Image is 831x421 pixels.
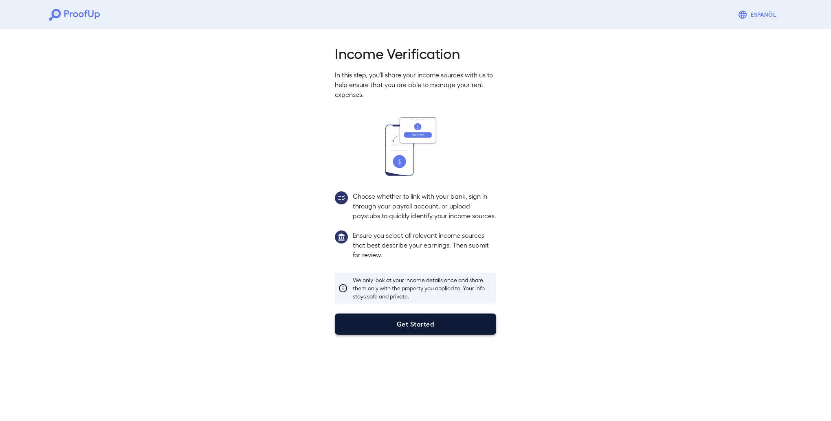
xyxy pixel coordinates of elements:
[385,117,446,176] img: transfer_money.svg
[335,191,348,204] img: group2.svg
[335,314,496,335] button: Get Started
[353,230,496,260] p: Ensure you select all relevant income sources that best describe your earnings. Then submit for r...
[734,7,782,23] button: Espanõl
[335,44,496,62] h2: Income Verification
[353,191,496,221] p: Choose whether to link with your bank, sign in through your payroll account, or upload paystubs t...
[335,70,496,99] p: In this step, you'll share your income sources with us to help ensure that you are able to manage...
[353,276,493,300] p: We only look at your income details once and share them only with the property you applied to. Yo...
[335,230,348,243] img: group1.svg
